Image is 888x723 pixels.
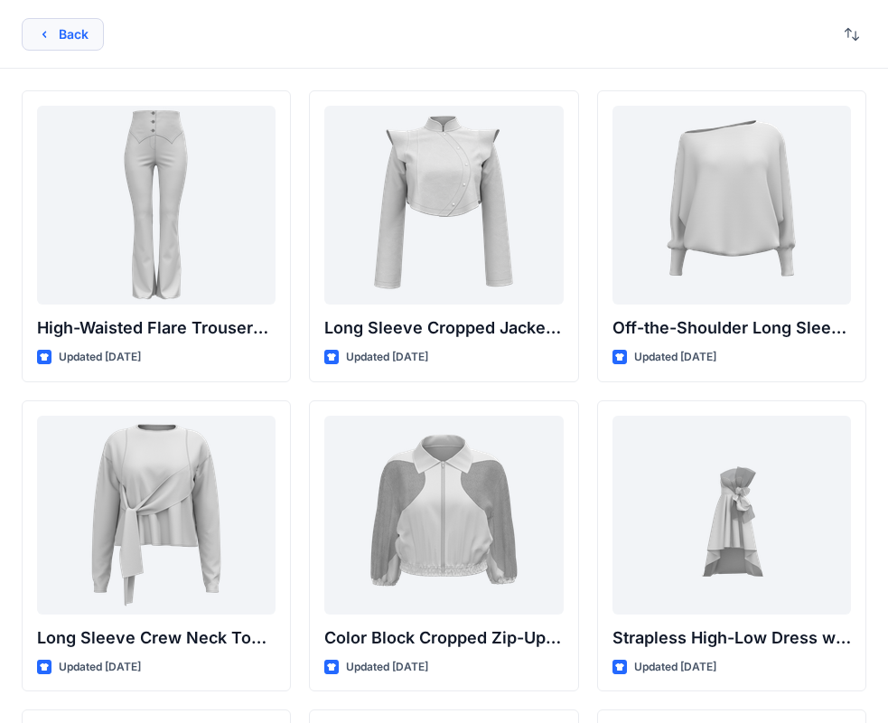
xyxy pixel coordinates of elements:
p: Updated [DATE] [634,348,716,367]
p: Updated [DATE] [59,348,141,367]
p: High-Waisted Flare Trousers with Button Detail [37,315,276,341]
p: Updated [DATE] [634,658,716,677]
p: Updated [DATE] [346,658,428,677]
button: Back [22,18,104,51]
a: High-Waisted Flare Trousers with Button Detail [37,106,276,305]
p: Long Sleeve Crew Neck Top with Asymmetrical Tie Detail [37,625,276,651]
p: Color Block Cropped Zip-Up Jacket with Sheer Sleeves [324,625,563,651]
p: Updated [DATE] [59,658,141,677]
p: Long Sleeve Cropped Jacket with Mandarin Collar and Shoulder Detail [324,315,563,341]
a: Off-the-Shoulder Long Sleeve Top [612,106,851,305]
a: Long Sleeve Crew Neck Top with Asymmetrical Tie Detail [37,416,276,615]
a: Strapless High-Low Dress with Side Bow Detail [612,416,851,615]
a: Color Block Cropped Zip-Up Jacket with Sheer Sleeves [324,416,563,615]
p: Strapless High-Low Dress with Side Bow Detail [612,625,851,651]
a: Long Sleeve Cropped Jacket with Mandarin Collar and Shoulder Detail [324,106,563,305]
p: Updated [DATE] [346,348,428,367]
p: Off-the-Shoulder Long Sleeve Top [612,315,851,341]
